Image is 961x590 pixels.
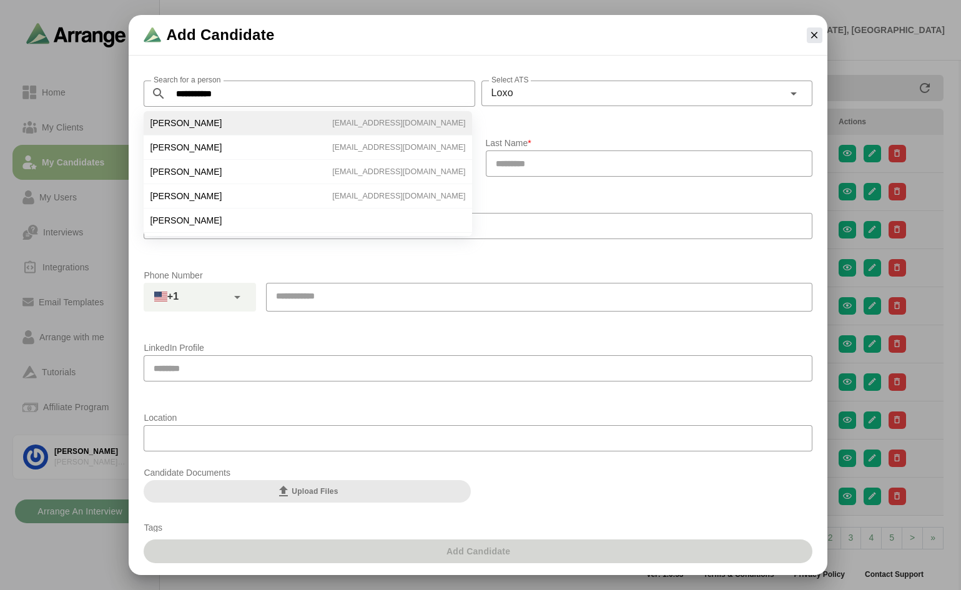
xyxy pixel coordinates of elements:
p: Phone Number [144,268,812,283]
span: Upload Files [276,484,338,499]
span: [EMAIL_ADDRESS][DOMAIN_NAME] [332,117,465,129]
span: [PERSON_NAME] [150,190,222,202]
button: Upload Files [144,480,470,503]
span: [PERSON_NAME] [150,166,222,177]
p: Location [144,410,812,425]
p: Candidate Documents [144,465,470,480]
span: [EMAIL_ADDRESS][DOMAIN_NAME] [332,166,465,177]
span: [PERSON_NAME] [150,142,222,153]
span: Add Candidate [166,25,274,45]
p: Tags [144,520,812,535]
span: [EMAIL_ADDRESS][DOMAIN_NAME] [332,142,465,153]
span: Loxo [491,85,513,101]
p: Last Name [486,135,812,150]
span: [PERSON_NAME] [150,117,222,129]
span: [EMAIL_ADDRESS][DOMAIN_NAME] [332,190,465,202]
p: LinkedIn Profile [144,340,812,355]
p: Email Address [144,198,812,213]
span: [PERSON_NAME] [150,215,222,226]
